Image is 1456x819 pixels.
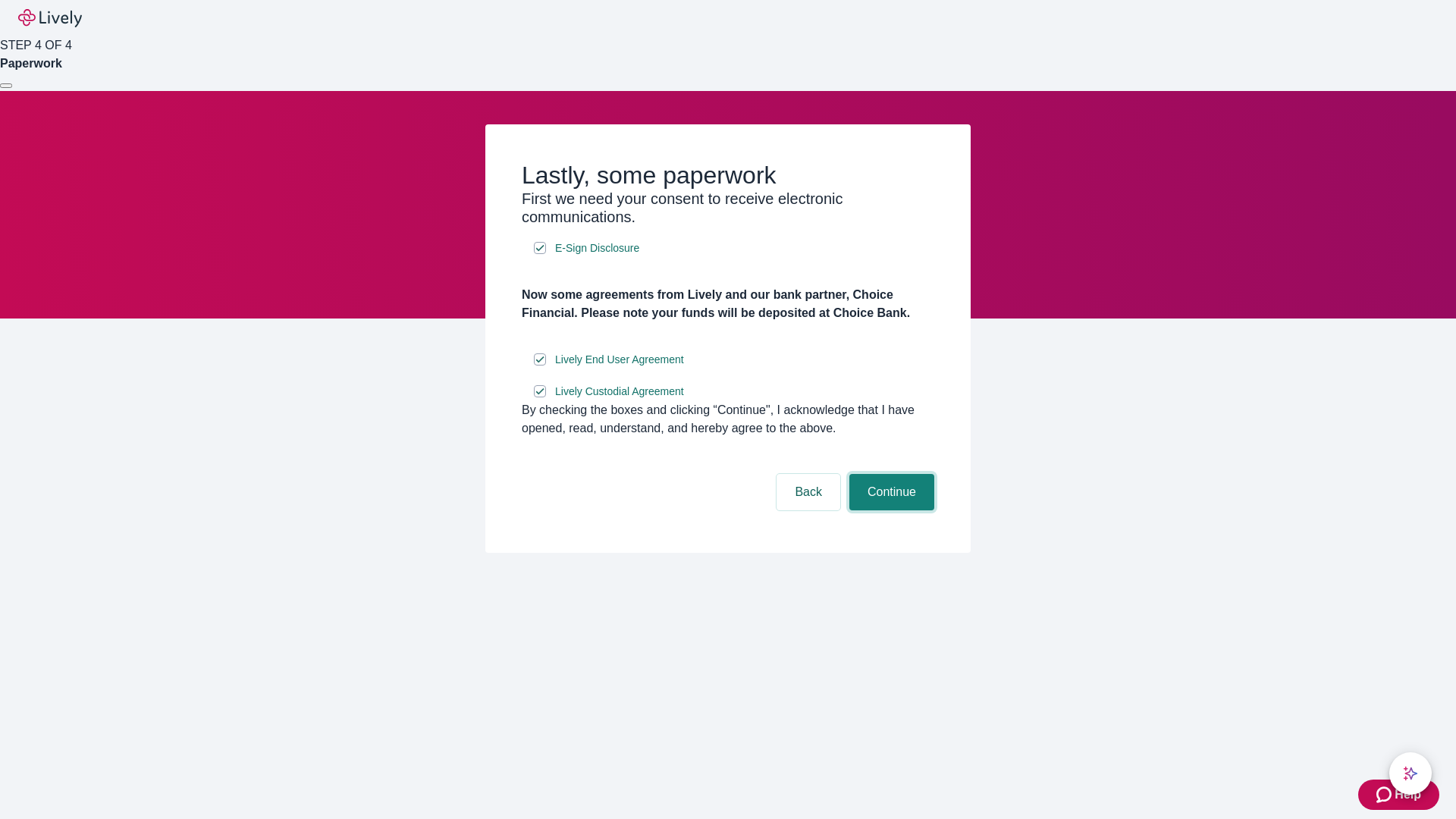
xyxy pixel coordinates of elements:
[849,474,934,510] button: Continue
[1358,780,1439,810] button: Zendesk support iconHelp
[555,240,639,256] span: E-Sign Disclosure
[552,382,687,401] a: e-sign disclosure document
[522,161,934,190] h2: Lastly, some paperwork
[522,286,934,322] h4: Now some agreements from Lively and our bank partner, Choice Financial. Please note your funds wi...
[522,401,934,438] div: By checking the boxes and clicking “Continue", I acknowledge that I have opened, read, understand...
[777,474,840,510] button: Back
[555,384,684,400] span: Lively Custodial Agreement
[552,239,642,258] a: e-sign disclosure document
[555,352,684,368] span: Lively End User Agreement
[1395,786,1421,804] span: Help
[18,9,82,27] img: Lively
[552,350,687,369] a: e-sign disclosure document
[1403,766,1418,781] svg: Lively AI Assistant
[522,190,934,226] h3: First we need your consent to receive electronic communications.
[1389,752,1432,795] button: chat
[1376,786,1395,804] svg: Zendesk support icon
